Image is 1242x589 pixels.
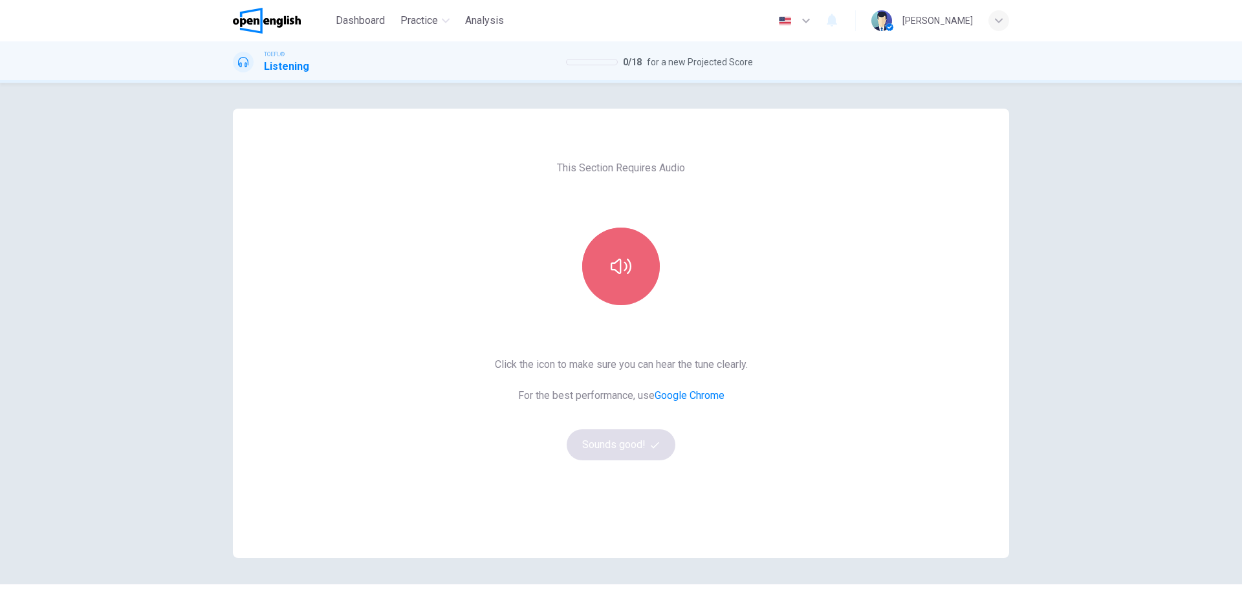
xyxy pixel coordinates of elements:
[495,357,748,372] span: Click the icon to make sure you can hear the tune clearly.
[623,54,642,70] span: 0 / 18
[264,50,285,59] span: TOEFL®
[331,9,390,32] button: Dashboard
[233,8,331,34] a: OpenEnglish logo
[336,13,385,28] span: Dashboard
[557,160,685,176] span: This Section Requires Audio
[264,59,309,74] h1: Listening
[777,16,793,26] img: en
[871,10,892,31] img: Profile picture
[395,9,455,32] button: Practice
[495,388,748,403] span: For the best performance, use
[647,54,753,70] span: for a new Projected Score
[400,13,438,28] span: Practice
[902,13,973,28] div: [PERSON_NAME]
[460,9,509,32] button: Analysis
[233,8,301,34] img: OpenEnglish logo
[655,389,724,402] a: Google Chrome
[465,13,504,28] span: Analysis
